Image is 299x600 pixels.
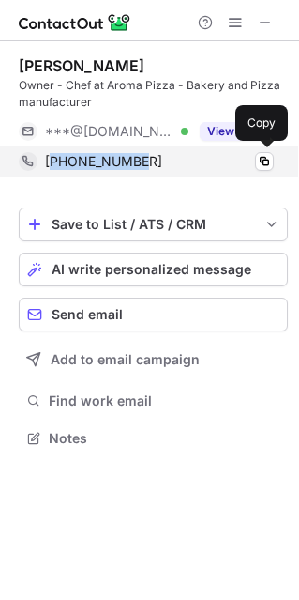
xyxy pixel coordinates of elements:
span: Add to email campaign [51,352,200,367]
span: Find work email [49,392,280,409]
button: AI write personalized message [19,253,288,286]
div: Owner - Chef at Aroma Pizza - Bakery and Pizza manufacturer [19,77,288,111]
button: save-profile-one-click [19,208,288,241]
button: Send email [19,298,288,331]
span: AI write personalized message [52,262,251,277]
div: [PERSON_NAME] [19,56,144,75]
span: ***@[DOMAIN_NAME] [45,123,174,140]
div: Save to List / ATS / CRM [52,217,255,232]
span: Send email [52,307,123,322]
span: Notes [49,430,280,447]
span: [PHONE_NUMBER] [45,153,162,170]
button: Notes [19,425,288,452]
img: ContactOut v5.3.10 [19,11,131,34]
button: Reveal Button [200,122,274,141]
button: Find work email [19,388,288,414]
button: Add to email campaign [19,343,288,377]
